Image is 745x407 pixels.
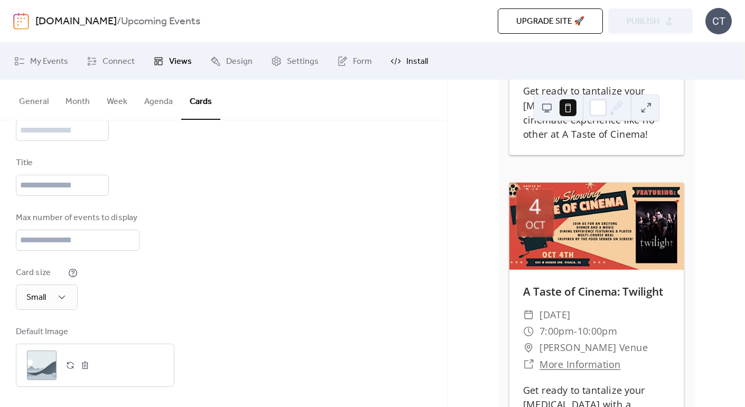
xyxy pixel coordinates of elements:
[705,8,732,34] div: CT
[539,307,571,323] span: [DATE]
[16,267,66,279] div: Card size
[406,55,428,68] span: Install
[79,47,143,75] a: Connect
[16,326,172,338] div: Default Image
[30,55,68,68] span: My Events
[523,339,534,356] div: ​
[523,307,534,323] div: ​
[16,157,107,169] div: Title
[136,80,181,119] button: Agenda
[523,323,534,339] div: ​
[169,55,192,68] span: Views
[57,80,98,119] button: Month
[145,47,200,75] a: Views
[539,323,574,339] span: 7:00pm
[529,196,541,217] div: 4
[27,351,57,380] div: ;
[353,55,372,68] span: Form
[523,356,534,372] div: ​
[263,47,327,75] a: Settings
[287,55,319,68] span: Settings
[574,323,578,339] span: -
[121,12,200,32] b: Upcoming Events
[383,47,436,75] a: Install
[26,289,46,306] span: Small
[509,84,683,141] div: Get ready to tantalize your [MEDICAL_DATA] with a cinematic experience like no other at A Taste o...
[329,47,380,75] a: Form
[539,339,648,356] span: [PERSON_NAME] Venue
[498,8,603,34] button: Upgrade site 🚀
[6,47,76,75] a: My Events
[516,15,584,28] span: Upgrade site 🚀
[103,55,135,68] span: Connect
[202,47,260,75] a: Design
[11,80,57,119] button: General
[523,285,663,300] a: A Taste of Cinema: Twilight
[226,55,253,68] span: Design
[13,13,29,30] img: logo
[525,220,545,230] div: Oct
[181,80,220,120] button: Cards
[539,357,620,371] a: More Information
[35,12,117,32] a: [DOMAIN_NAME]
[577,323,617,339] span: 10:00pm
[117,12,121,32] b: /
[16,212,137,224] div: Max number of events to display
[98,80,136,119] button: Week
